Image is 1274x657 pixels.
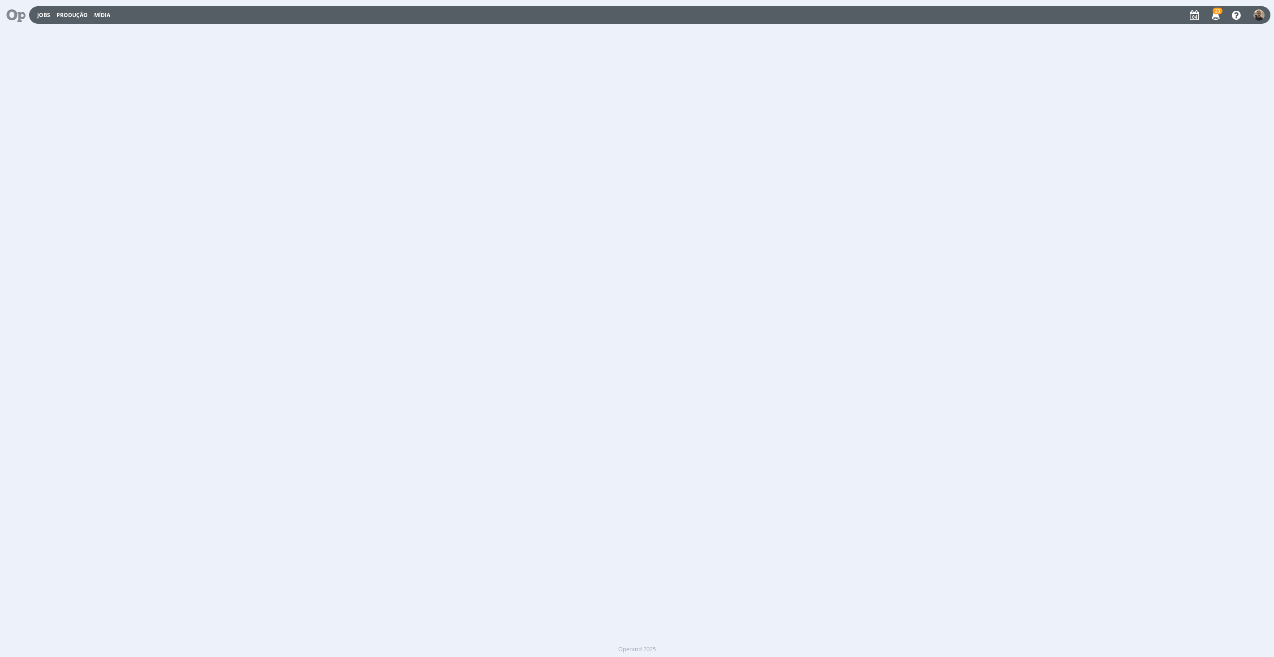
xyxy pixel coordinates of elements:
[37,11,50,19] a: Jobs
[1213,8,1222,14] span: 23
[34,12,53,19] button: Jobs
[56,11,88,19] a: Produção
[1253,7,1265,23] button: R
[54,12,90,19] button: Produção
[1206,7,1224,23] button: 23
[94,11,110,19] a: Mídia
[91,12,113,19] button: Mídia
[1253,9,1265,21] img: R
